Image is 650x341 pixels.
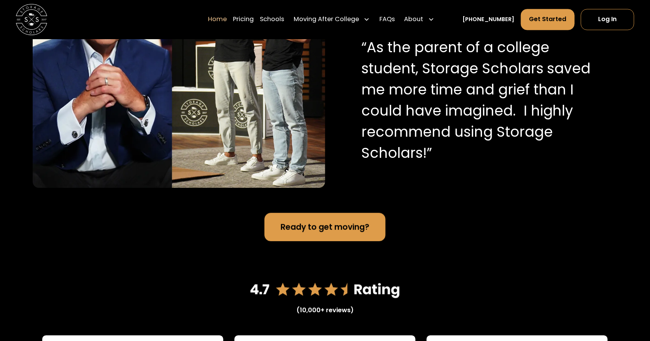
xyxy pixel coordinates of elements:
img: 4.7 star rating on Google reviews. [250,279,401,300]
p: “As the parent of a college student, Storage Scholars saved me more time and grief than I could h... [361,37,594,164]
div: (10,000+ reviews) [296,306,354,315]
a: Home [208,8,227,30]
div: About [401,8,437,30]
a: Log In [581,9,634,30]
div: Ready to get moving? [281,221,369,233]
div: Moving After College [294,15,359,25]
a: FAQs [379,8,395,30]
img: Storage Scholars main logo [16,4,47,35]
a: Get Started [521,9,575,30]
a: Ready to get moving? [264,213,386,241]
div: Moving After College [291,8,373,30]
a: Pricing [233,8,254,30]
a: Schools [260,8,284,30]
a: [PHONE_NUMBER] [463,15,515,23]
div: About [404,15,424,25]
